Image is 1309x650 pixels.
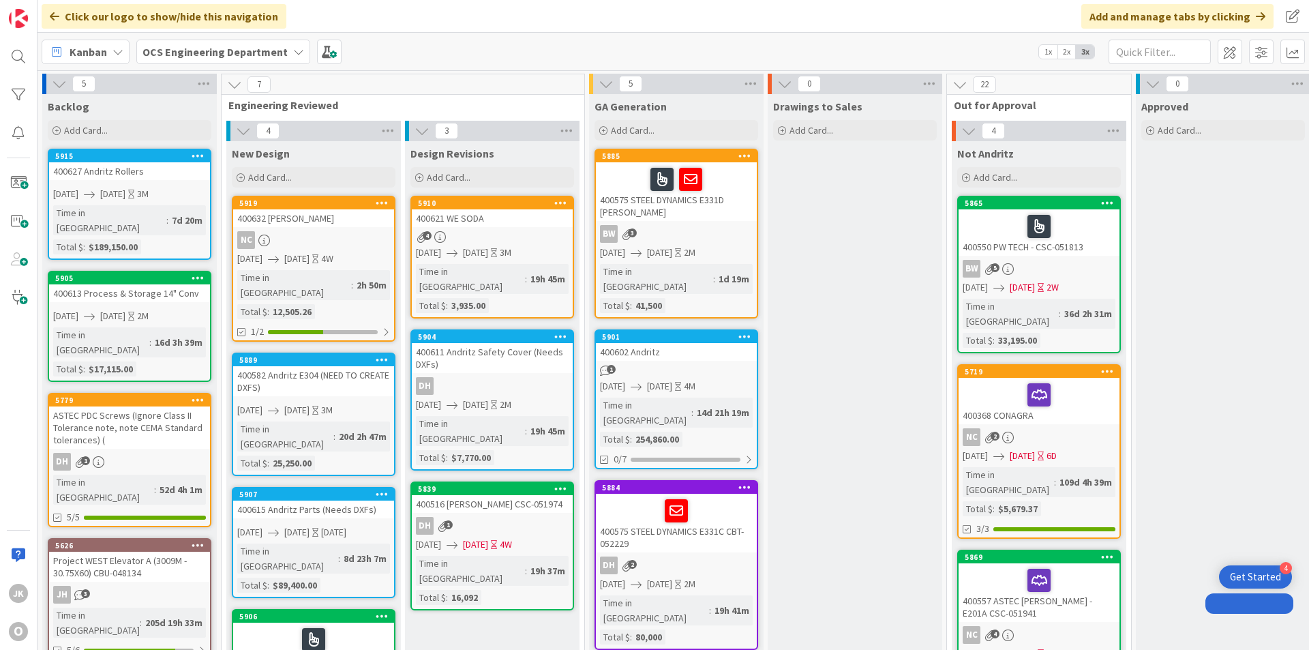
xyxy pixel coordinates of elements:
[416,556,525,586] div: Time in [GEOGRAPHIC_DATA]
[53,327,149,357] div: Time in [GEOGRAPHIC_DATA]
[963,428,980,446] div: NC
[284,252,310,266] span: [DATE]
[233,354,394,366] div: 5889
[959,428,1119,446] div: NC
[410,329,574,471] a: 5904400611 Andritz Safety Cover (Needs DXFs)DH[DATE][DATE]2MTime in [GEOGRAPHIC_DATA]:19h 45mTota...
[333,429,335,444] span: :
[595,329,758,469] a: 5901400602 Andritz[DATE][DATE]4MTime in [GEOGRAPHIC_DATA]:14d 21h 19mTotal $:254,860.000/7
[963,280,988,295] span: [DATE]
[611,124,654,136] span: Add Card...
[600,246,625,260] span: [DATE]
[49,272,210,284] div: 5905
[957,196,1121,353] a: 5865400550 PW TECH - CSC-051813BW[DATE][DATE]2WTime in [GEOGRAPHIC_DATA]:36d 2h 31mTotal $:33,195.00
[233,354,394,396] div: 5889400582 Andritz E304 (NEED TO CREATE DXFS)
[1039,45,1057,59] span: 1x
[237,544,338,574] div: Time in [GEOGRAPHIC_DATA]
[993,501,995,516] span: :
[49,150,210,162] div: 5915
[600,630,630,645] div: Total $
[267,456,269,471] span: :
[233,197,394,227] div: 5919400632 [PERSON_NAME]
[991,263,999,272] span: 5
[596,482,757,552] div: 5884400575 STEEL DYNAMICS E331C CBT-052229
[232,196,395,342] a: 5919400632 [PERSON_NAME]NC[DATE][DATE]4WTime in [GEOGRAPHIC_DATA]:2h 50mTotal $:12,505.261/2
[49,586,210,604] div: JH
[632,630,665,645] div: 80,000
[963,299,1059,329] div: Time in [GEOGRAPHIC_DATA]
[446,450,448,465] span: :
[798,76,821,92] span: 0
[142,45,288,59] b: OCS Engineering Department
[232,353,395,476] a: 5889400582 Andritz E304 (NEED TO CREATE DXFS)[DATE][DATE]3MTime in [GEOGRAPHIC_DATA]:20d 2h 47mTo...
[1047,449,1057,463] div: 6D
[959,260,1119,278] div: BW
[959,563,1119,622] div: 400557 ASTEC [PERSON_NAME] - E201A CSC-051941
[412,495,573,513] div: 400516 [PERSON_NAME] CSC-051974
[693,405,753,420] div: 14d 21h 19m
[427,171,470,183] span: Add Card...
[49,540,210,552] div: 5626
[64,124,108,136] span: Add Card...
[448,298,489,313] div: 3,935.00
[957,364,1121,539] a: 5719400368 CONAGRANC[DATE][DATE]6DTime in [GEOGRAPHIC_DATA]:109d 4h 39mTotal $:$5,679.373/3
[412,209,573,227] div: 400621 WE SODA
[596,162,757,221] div: 400575 STEEL DYNAMICS E331D [PERSON_NAME]
[81,589,90,598] span: 3
[1219,565,1292,589] div: Open Get Started checklist, remaining modules: 4
[630,298,632,313] span: :
[81,456,90,465] span: 1
[1047,280,1059,295] div: 2W
[233,366,394,396] div: 400582 Andritz E304 (NEED TO CREATE DXFS)
[49,394,210,449] div: 5779ASTEC PDC Screws (Ignore Class II Tolerance note, note CEMA Standard tolerances) (
[233,209,394,227] div: 400632 [PERSON_NAME]
[49,162,210,180] div: 400627 Andritz Rollers
[269,304,315,319] div: 12,505.26
[527,424,569,439] div: 19h 45m
[53,475,154,505] div: Time in [GEOGRAPHIC_DATA]
[959,366,1119,424] div: 5719400368 CONAGRA
[233,231,394,249] div: NC
[284,403,310,417] span: [DATE]
[993,333,995,348] span: :
[596,482,757,494] div: 5884
[237,578,267,593] div: Total $
[48,100,89,113] span: Backlog
[239,198,394,208] div: 5919
[595,480,758,650] a: 5884400575 STEEL DYNAMICS E331C CBT-052229DH[DATE][DATE]2MTime in [GEOGRAPHIC_DATA]:19h 41mTotal ...
[49,552,210,582] div: Project WEST Elevator A (3009M - 30.75X60) CBU-048134
[965,367,1119,376] div: 5719
[416,590,446,605] div: Total $
[412,331,573,343] div: 5904
[269,578,320,593] div: $89,400.00
[321,525,346,540] div: [DATE]
[83,361,85,376] span: :
[995,501,1041,516] div: $5,679.37
[628,228,637,237] span: 3
[416,398,441,412] span: [DATE]
[959,209,1119,256] div: 400550 PW TECH - CSC-051813
[418,198,573,208] div: 5910
[151,335,206,350] div: 16d 3h 39m
[596,494,757,552] div: 400575 STEEL DYNAMICS E331C CBT-052229
[959,366,1119,378] div: 5719
[233,488,394,501] div: 5907
[237,231,255,249] div: NC
[595,100,667,113] span: GA Generation
[463,246,488,260] span: [DATE]
[55,541,210,550] div: 5626
[237,304,267,319] div: Total $
[982,123,1005,139] span: 4
[500,537,512,552] div: 4W
[416,377,434,395] div: DH
[963,449,988,463] span: [DATE]
[256,123,280,139] span: 4
[233,610,394,623] div: 5906
[237,252,262,266] span: [DATE]
[1054,475,1056,490] span: :
[954,98,1114,112] span: Out for Approval
[628,560,637,569] span: 2
[995,333,1040,348] div: 33,195.00
[247,76,271,93] span: 7
[713,271,715,286] span: :
[614,452,627,467] span: 0/7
